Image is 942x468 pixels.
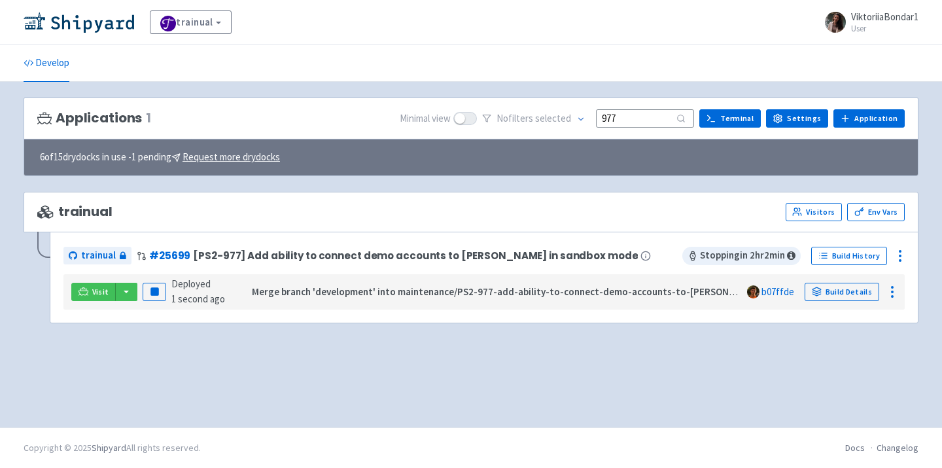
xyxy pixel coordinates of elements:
a: Build Details [805,283,879,301]
span: Deployed [171,278,225,305]
u: Request more drydocks [183,151,280,163]
span: ViktoriiaBondar1 [851,10,918,23]
h3: Applications [37,111,151,126]
div: Copyright © 2025 All rights reserved. [24,441,201,455]
span: Visit [92,287,109,297]
a: Changelog [877,442,918,454]
a: Develop [24,45,69,82]
a: b07ffde [761,285,794,298]
span: 6 of 15 drydocks in use - 1 pending [40,150,280,165]
a: Docs [845,442,865,454]
time: 1 second ago [171,293,225,305]
span: trainual [81,248,116,263]
button: Pause [143,283,166,301]
span: No filter s [497,111,571,126]
a: Terminal [699,109,761,128]
a: Application [833,109,905,128]
a: Build History [811,247,887,265]
a: #25699 [149,249,190,262]
small: User [851,24,918,33]
span: 1 [146,111,151,126]
span: selected [535,112,571,124]
a: Visit [71,283,116,301]
a: Visitors [786,203,842,221]
strong: Merge branch 'development' into maintenance/PS2-977-add-ability-to-connect-demo-accounts-to-[PERS... [252,285,843,298]
a: ViktoriiaBondar1 User [817,12,918,33]
input: Search... [596,109,694,127]
span: Minimal view [400,111,451,126]
a: Settings [766,109,828,128]
a: trainual [63,247,131,264]
img: Shipyard logo [24,12,134,33]
span: trainual [37,204,113,219]
span: Stopping in 2 hr 2 min [682,247,801,265]
a: Env Vars [847,203,905,221]
span: [PS2-977] Add ability to connect demo accounts to [PERSON_NAME] in sandbox mode [193,250,638,261]
a: trainual [150,10,232,34]
a: Shipyard [92,442,126,454]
